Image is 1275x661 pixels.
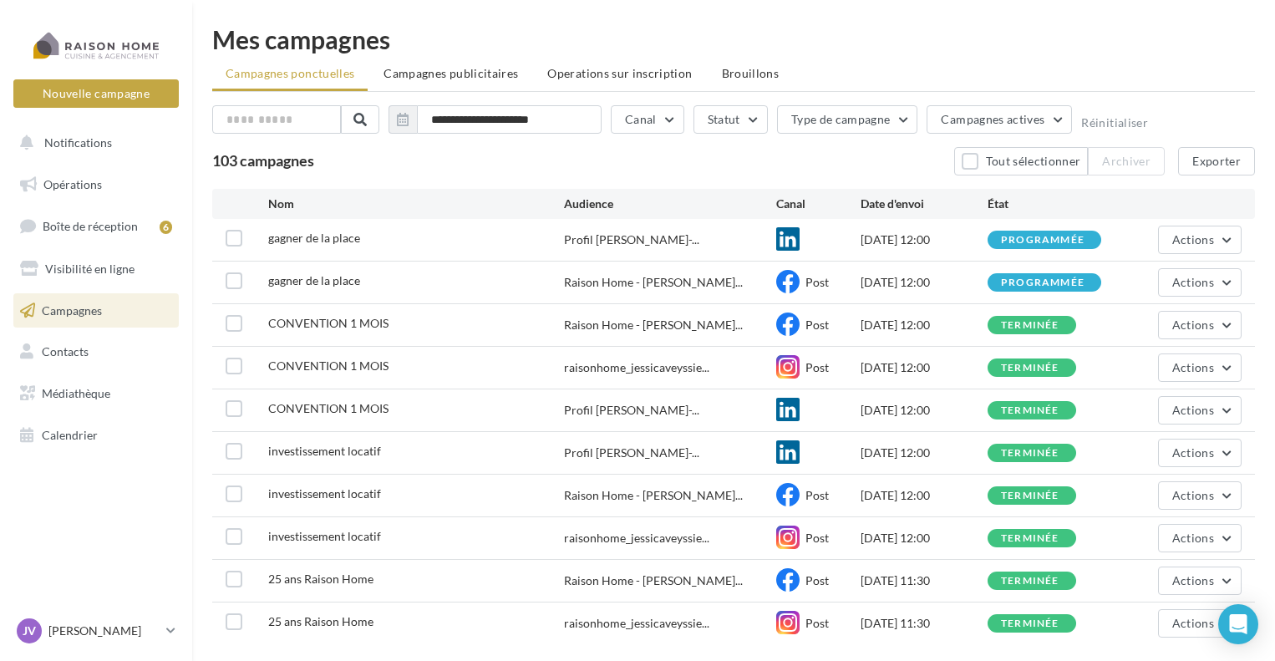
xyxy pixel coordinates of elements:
span: raisonhome_jessicaveyssie... [564,615,709,632]
span: Actions [1172,531,1214,545]
div: terminée [1001,618,1059,629]
span: Profil [PERSON_NAME]-... [564,402,699,419]
button: Actions [1158,396,1242,425]
span: gagner de la place [268,273,360,287]
div: [DATE] 11:30 [861,572,988,589]
div: programmée [1001,277,1085,288]
div: terminée [1001,320,1059,331]
span: Actions [1172,445,1214,460]
button: Actions [1158,439,1242,467]
div: Audience [564,196,775,212]
div: terminée [1001,448,1059,459]
span: Post [805,275,829,289]
button: Actions [1158,226,1242,254]
div: [DATE] 12:00 [861,274,988,291]
span: Post [805,531,829,545]
button: Type de campagne [777,105,918,134]
div: terminée [1001,533,1059,544]
a: Campagnes [10,293,182,328]
span: Actions [1172,403,1214,417]
button: Nouvelle campagne [13,79,179,108]
div: terminée [1001,491,1059,501]
button: Tout sélectionner [954,147,1088,175]
a: Calendrier [10,418,182,453]
div: terminée [1001,405,1059,416]
div: [DATE] 12:00 [861,445,988,461]
span: Raison Home - [PERSON_NAME]... [564,572,743,589]
span: Notifications [44,135,112,150]
button: Réinitialiser [1081,116,1148,130]
a: Médiathèque [10,376,182,411]
button: Canal [611,105,684,134]
button: Campagnes actives [927,105,1072,134]
button: Actions [1158,353,1242,382]
div: Open Intercom Messenger [1218,604,1258,644]
button: Actions [1158,311,1242,339]
div: [DATE] 12:00 [861,231,988,248]
div: [DATE] 12:00 [861,530,988,547]
div: [DATE] 12:00 [861,317,988,333]
span: Actions [1172,488,1214,502]
a: Opérations [10,167,182,202]
div: [DATE] 12:00 [861,487,988,504]
a: Boîte de réception6 [10,208,182,244]
span: Actions [1172,360,1214,374]
span: Actions [1172,232,1214,247]
div: 6 [160,221,172,234]
span: CONVENTION 1 MOIS [268,358,389,373]
span: Actions [1172,318,1214,332]
span: Post [805,488,829,502]
span: 25 ans Raison Home [268,572,373,586]
div: programmée [1001,235,1085,246]
span: Brouillons [722,66,780,80]
span: Visibilité en ligne [45,262,135,276]
button: Actions [1158,268,1242,297]
div: Mes campagnes [212,27,1255,52]
span: CONVENTION 1 MOIS [268,401,389,415]
span: gagner de la place [268,231,360,245]
span: Raison Home - [PERSON_NAME]... [564,317,743,333]
a: Contacts [10,334,182,369]
span: Raison Home - [PERSON_NAME]... [564,274,743,291]
span: CONVENTION 1 MOIS [268,316,389,330]
button: Actions [1158,524,1242,552]
a: Visibilité en ligne [10,252,182,287]
div: Canal [776,196,861,212]
div: Date d'envoi [861,196,988,212]
span: Actions [1172,573,1214,587]
button: Exporter [1178,147,1255,175]
span: Post [805,616,829,630]
button: Notifications [10,125,175,160]
button: Statut [693,105,768,134]
button: Actions [1158,609,1242,638]
span: 25 ans Raison Home [268,614,373,628]
span: Post [805,318,829,332]
span: JV [23,623,36,639]
div: Nom [268,196,565,212]
div: État [988,196,1115,212]
span: raisonhome_jessicaveyssie... [564,530,709,547]
span: Opérations [43,177,102,191]
div: [DATE] 11:30 [861,615,988,632]
div: terminée [1001,576,1059,587]
span: Contacts [42,344,89,358]
span: investissement locatif [268,486,381,501]
div: terminée [1001,363,1059,374]
a: JV [PERSON_NAME] [13,615,179,647]
span: investissement locatif [268,529,381,543]
span: raisonhome_jessicaveyssie... [564,359,709,376]
span: Raison Home - [PERSON_NAME]... [564,487,743,504]
span: Actions [1172,275,1214,289]
span: Post [805,360,829,374]
span: Médiathèque [42,386,110,400]
span: Profil [PERSON_NAME]-... [564,445,699,461]
span: Campagnes [42,303,102,317]
span: Actions [1172,616,1214,630]
span: 103 campagnes [212,151,314,170]
button: Actions [1158,481,1242,510]
span: Calendrier [42,428,98,442]
button: Actions [1158,567,1242,595]
div: [DATE] 12:00 [861,402,988,419]
span: Campagnes actives [941,112,1044,126]
span: Post [805,573,829,587]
